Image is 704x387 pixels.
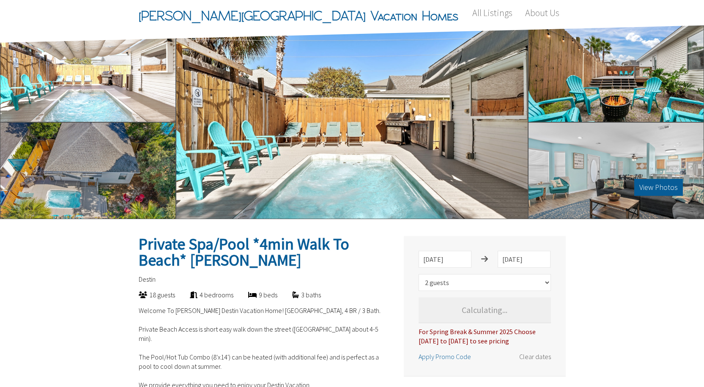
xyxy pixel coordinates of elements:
[419,297,551,323] button: Calculating...
[419,251,471,268] input: Check-in
[277,290,321,299] div: 3 baths
[139,275,156,283] span: Destin
[139,3,458,28] span: [PERSON_NAME][GEOGRAPHIC_DATA] Vacation Homes
[498,251,551,268] input: Check-out
[419,323,551,346] div: For Spring Break & Summer 2025 Choose [DATE] to [DATE] to see pricing
[634,179,683,196] button: View Photos
[175,290,233,299] div: 4 bedrooms
[139,236,389,268] h2: Private Spa/Pool *4min Walk To Beach* [PERSON_NAME]
[519,352,551,361] span: Clear dates
[124,290,175,299] div: 18 guests
[233,290,277,299] div: 9 beds
[419,352,471,361] span: Apply Promo Code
